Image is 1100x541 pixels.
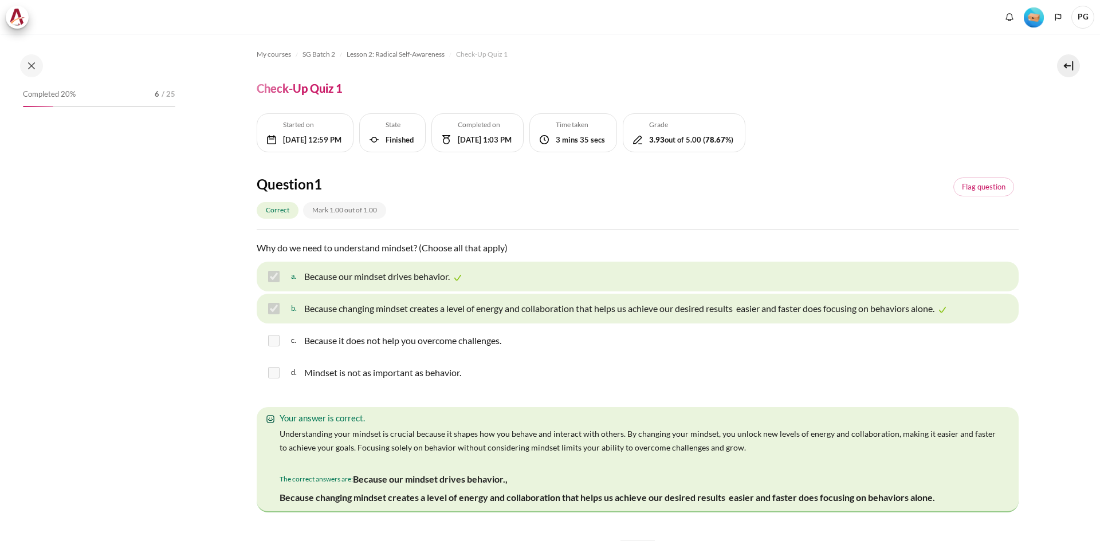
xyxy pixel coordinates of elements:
[257,48,291,61] a: My courses
[291,331,302,350] span: c.
[1024,7,1044,27] img: Level #1
[1001,9,1018,26] div: Show notification window with no new notifications
[155,89,159,100] span: 6
[1024,6,1044,27] div: Level #1
[649,135,665,144] b: 3.93
[347,49,445,60] span: Lesson 2: Radical Self-Awareness
[456,48,508,61] a: Check-Up Quiz 1
[302,49,335,60] span: SG Batch 2
[953,177,1014,197] a: Flagged
[304,302,934,315] p: Because changing mindset creates a level of energy and collaboration that helps us achieve our de...
[386,135,414,146] div: Finished
[386,120,414,130] h5: State
[257,45,1019,64] nav: Navigation bar
[304,270,450,283] p: Because our mindset drives behavior.
[556,135,605,146] div: 3 mins 35 secs
[304,334,501,347] p: Because it does not help you overcome challenges.
[283,120,341,130] h5: Started on
[302,48,335,61] a: SG Batch 2
[291,267,302,286] span: a.
[257,49,291,60] span: My courses
[937,304,948,315] img: Correct
[162,89,175,100] span: / 25
[280,429,996,452] span: Understanding your mindset is crucial because it shapes how you behave and interact with others. ...
[705,135,725,144] b: 78.67
[314,176,322,192] span: 1
[257,81,343,96] h4: Check-Up Quiz 1
[347,48,445,61] a: Lesson 2: Radical Self-Awareness
[649,120,733,130] h5: Grade
[1071,6,1094,29] span: PG
[257,241,1019,255] p: Why do we need to understand mindset? (Choose all that apply)
[303,202,386,219] div: Mark 1.00 out of 1.00
[556,120,605,130] h5: Time taken
[6,6,34,29] a: Architeck Architeck
[257,202,298,219] div: Correct
[458,135,512,146] div: [DATE] 1:03 PM
[353,472,508,486] p: Because our mindset drives behavior.,
[456,49,508,60] span: Check-Up Quiz 1
[9,9,25,26] img: Architeck
[304,366,461,380] p: Mindset is not as important as behavior.
[23,89,76,100] span: Completed 20%
[649,135,733,146] div: out of 5.00 ( %)
[1050,9,1067,26] button: Languages
[283,135,341,146] div: [DATE] 12:59 PM
[291,299,302,318] span: b.
[1019,6,1048,27] a: Level #1
[274,412,1001,425] div: Your answer is correct.
[257,175,451,193] h4: Question
[452,272,463,283] img: Correct
[1071,6,1094,29] a: User menu
[23,106,53,107] div: 20%
[458,120,512,130] h5: Completed on
[280,470,1001,507] div: The correct answers are:
[291,364,302,382] span: d.
[280,491,935,504] p: Because changing mindset creates a level of energy and collaboration that helps us achieve our de...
